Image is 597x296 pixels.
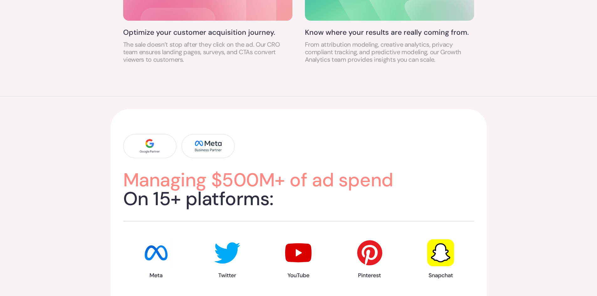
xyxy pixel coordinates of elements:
h5: Optimize your customer acquisition journey. [123,28,292,37]
img: meta icon [140,237,172,279]
p: From attribution modeling, creative analytics, privacy compliant tracking, and predictive modelin... [305,41,474,63]
h2: On 15+ platforms: [123,171,474,208]
p: The sale doesn’t stop after they click on the ad. Our CRO team ensures landing pages, surveys, an... [123,41,292,63]
img: Youtube icon [283,237,314,279]
img: Twitter icon [212,237,243,279]
span: Managing $500M+ of ad spend [123,168,393,192]
img: Pinterest icon [354,237,385,279]
h5: Know where your results are really coming from. [305,28,474,37]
